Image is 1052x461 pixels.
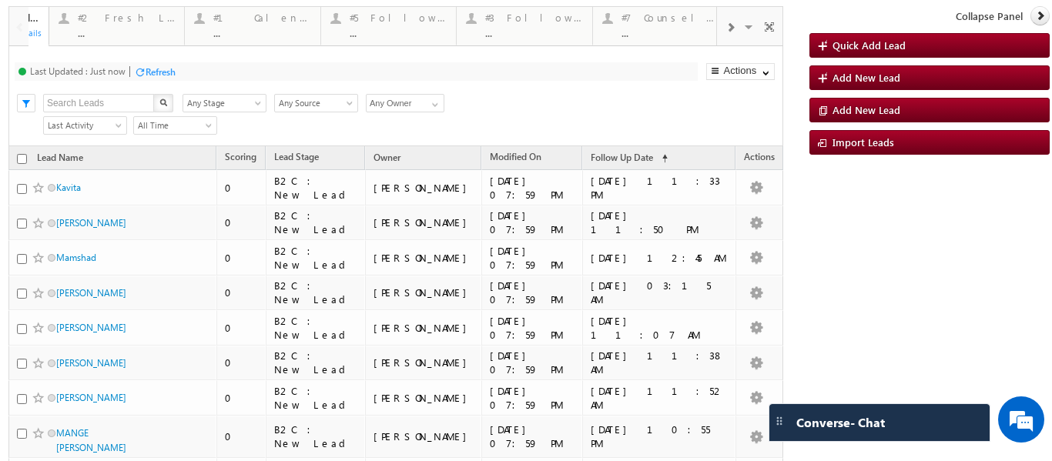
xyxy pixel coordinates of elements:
[274,384,359,412] div: B2C : New Lead
[274,151,319,162] span: Lead Stage
[133,116,217,135] a: All Time
[490,423,575,450] div: [DATE] 07:59 PM
[833,38,906,52] span: Quick Add Lead
[56,182,81,193] a: Kavita
[796,416,885,429] span: Converse - Chat
[591,423,729,450] div: [DATE] 10:55 PM
[213,27,311,38] div: ...
[213,12,311,24] div: #1 Calendly Bookings For [DATE]
[225,391,259,405] div: 0
[17,154,27,164] input: Check all records
[490,174,575,202] div: [DATE] 07:59 PM
[591,152,653,163] span: Follow Up Date
[275,96,353,110] span: Any Source
[490,151,541,162] span: Modified On
[374,356,474,369] div: [PERSON_NAME]
[183,94,266,112] a: Any Stage
[374,429,474,443] div: [PERSON_NAME]
[225,251,259,265] div: 0
[591,174,729,202] div: [DATE] 11:33 PM
[350,27,447,38] div: ...
[56,357,126,369] a: [PERSON_NAME]
[225,321,259,335] div: 0
[56,392,126,403] a: [PERSON_NAME]
[374,152,400,163] span: Owner
[56,217,126,229] a: [PERSON_NAME]
[30,65,126,77] div: Last Updated : Just now
[490,209,575,236] div: [DATE] 07:59 PM
[266,149,327,169] a: Lead Stage
[482,149,549,169] a: Modified On
[225,151,256,162] span: Scoring
[833,135,894,149] span: Import Leads
[591,209,729,236] div: [DATE] 11:50 PM
[592,7,729,45] a: #7 Counsel [DATE]...
[736,149,782,169] span: Actions
[274,423,359,450] div: B2C : New Lead
[274,209,359,236] div: B2C : New Lead
[621,27,719,38] div: ...
[833,103,900,116] span: Add New Lead
[274,244,359,272] div: B2C : New Lead
[274,174,359,202] div: B2C : New Lead
[43,116,127,135] a: Last Activity
[274,94,358,112] a: Any Source
[274,93,358,112] div: Lead Source Filter
[366,94,444,112] input: Type to Search
[350,12,447,24] div: #5 Follow-up [ 0 Interacted ]
[490,314,575,342] div: [DATE] 07:59 PM
[621,12,719,24] div: #7 Counsel [DATE]
[56,427,126,453] a: MANGE [PERSON_NAME]
[43,94,155,112] input: Search Leads
[374,215,474,229] div: [PERSON_NAME]
[56,287,126,299] a: [PERSON_NAME]
[456,7,593,45] a: #3 Follow Up Leads-Interacted...
[490,384,575,412] div: [DATE] 07:59 PM
[225,356,259,369] div: 0
[591,251,729,265] div: [DATE] 12:45 AM
[134,119,212,132] span: All Time
[956,9,1023,23] span: Collapse Panel
[183,93,266,112] div: Lead Stage Filter
[78,27,176,38] div: ...
[274,349,359,376] div: B2C : New Lead
[320,7,457,45] a: #5 Follow-up [ 0 Interacted ]...
[591,384,729,412] div: [DATE] 11:52 AM
[217,149,264,169] a: Scoring
[591,279,729,306] div: [DATE] 03:15 AM
[225,286,259,299] div: 0
[225,429,259,443] div: 0
[591,314,729,342] div: [DATE] 11:07 AM
[583,149,675,169] a: Follow Up Date (sorted ascending)
[225,215,259,229] div: 0
[591,349,729,376] div: [DATE] 11:38 AM
[485,27,583,38] div: ...
[49,7,186,45] a: #2 Fresh Leads (Not Called)...
[146,66,176,78] div: Refresh
[29,149,91,169] a: Lead Name
[274,279,359,306] div: B2C : New Lead
[485,12,583,24] div: #3 Follow Up Leads-Interacted
[225,181,259,195] div: 0
[374,286,474,299] div: [PERSON_NAME]
[44,119,122,132] span: Last Activity
[366,93,443,112] div: Owner Filter
[184,7,321,45] a: #1 Calendly Bookings For [DATE]...
[274,314,359,342] div: B2C : New Lead
[424,95,443,110] a: Show All Items
[183,96,261,110] span: Any Stage
[56,252,96,263] a: Mamshad
[374,321,474,335] div: [PERSON_NAME]
[773,415,786,427] img: carter-drag
[374,251,474,265] div: [PERSON_NAME]
[159,99,167,106] img: Search
[490,349,575,376] div: [DATE] 07:59 PM
[706,63,775,80] button: Actions
[78,12,176,24] div: #2 Fresh Leads (Not Called)
[490,279,575,306] div: [DATE] 07:59 PM
[655,152,668,165] span: (sorted ascending)
[833,71,900,84] span: Add New Lead
[56,322,126,333] a: [PERSON_NAME]
[490,244,575,272] div: [DATE] 07:59 PM
[374,181,474,195] div: [PERSON_NAME]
